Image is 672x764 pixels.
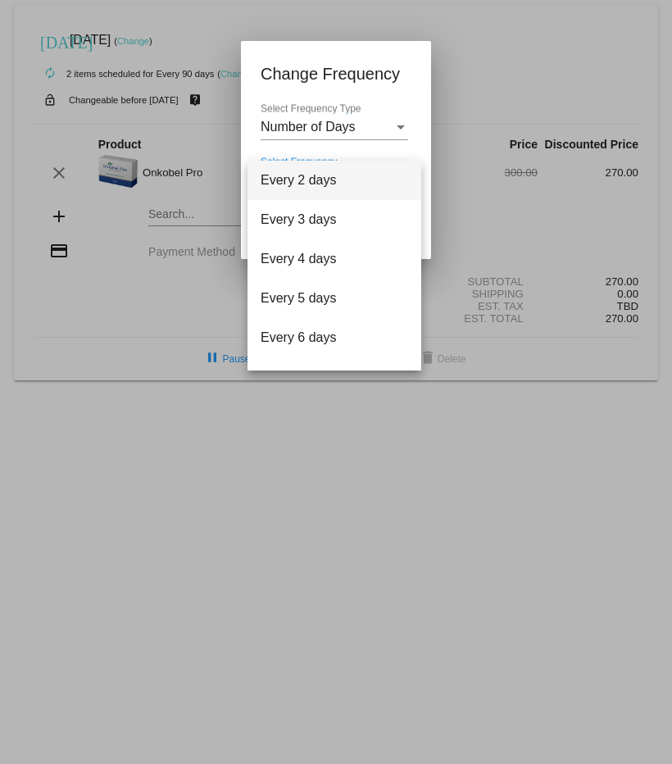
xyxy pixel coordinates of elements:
span: Every 7 days [261,357,408,397]
span: Every 2 days [261,161,408,200]
span: Every 6 days [261,318,408,357]
span: Every 4 days [261,239,408,279]
span: Every 3 days [261,200,408,239]
span: Every 5 days [261,279,408,318]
